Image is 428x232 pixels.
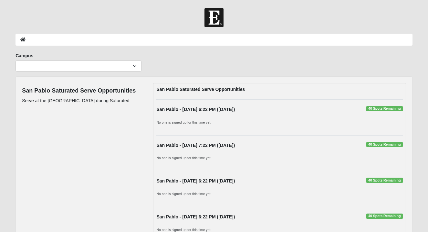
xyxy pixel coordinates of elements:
strong: San Pablo - [DATE] 7:22 PM ([DATE]) [156,143,235,148]
label: Campus [16,52,33,59]
strong: San Pablo Saturated Serve Opportunities [156,87,245,92]
span: 40 Spots Remaining [366,106,403,111]
small: No one is signed up for this time yet. [156,120,211,124]
span: 40 Spots Remaining [366,178,403,183]
small: No one is signed up for this time yet. [156,228,211,232]
p: Serve at the [GEOGRAPHIC_DATA] during Saturated [22,97,136,104]
small: No one is signed up for this time yet. [156,156,211,160]
img: Church of Eleven22 Logo [204,8,224,27]
span: 40 Spots Remaining [366,142,403,147]
small: No one is signed up for this time yet. [156,192,211,196]
strong: San Pablo - [DATE] 6:22 PM ([DATE]) [156,107,235,112]
span: 40 Spots Remaining [366,214,403,219]
strong: San Pablo - [DATE] 6:22 PM ([DATE]) [156,214,235,219]
h4: San Pablo Saturated Serve Opportunities [22,87,136,94]
strong: San Pablo - [DATE] 6:22 PM ([DATE]) [156,178,235,183]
